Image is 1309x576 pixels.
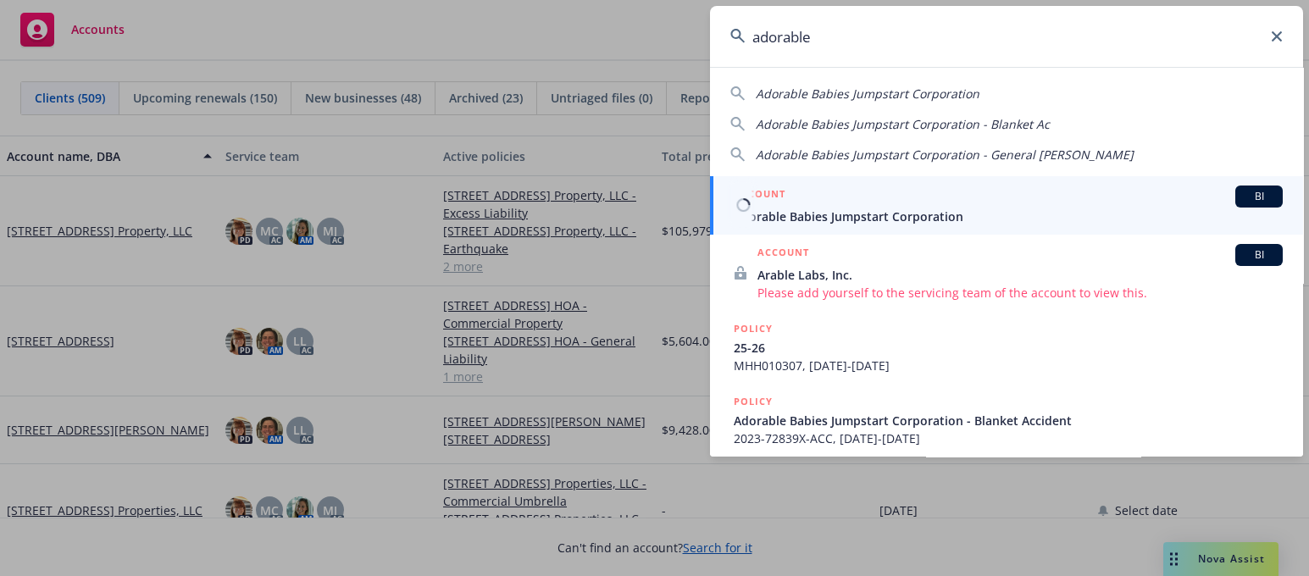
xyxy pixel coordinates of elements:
a: POLICY25-26MHH010307, [DATE]-[DATE] [710,311,1303,384]
span: Adorable Babies Jumpstart Corporation - Blanket Accident [734,412,1283,429]
a: POLICYAdorable Babies Jumpstart Corporation - Blanket Accident2023-72839X-ACC, [DATE]-[DATE] [710,384,1303,457]
input: Search... [710,6,1303,67]
span: BI [1242,189,1276,204]
span: 25-26 [734,339,1283,357]
span: Adorable Babies Jumpstart Corporation [756,86,979,102]
h5: ACCOUNT [757,244,809,264]
a: ACCOUNTBIAdorable Babies Jumpstart Corporation [710,176,1303,235]
h5: POLICY [734,393,773,410]
span: 2023-72839X-ACC, [DATE]-[DATE] [734,429,1283,447]
h5: ACCOUNT [734,186,785,206]
span: Adorable Babies Jumpstart Corporation - General [PERSON_NAME] [756,147,1134,163]
span: Adorable Babies Jumpstart Corporation - Blanket Ac [756,116,1050,132]
span: Please add yourself to the servicing team of the account to view this. [757,284,1283,302]
span: MHH010307, [DATE]-[DATE] [734,357,1283,374]
a: ACCOUNTBIArable Labs, Inc.Please add yourself to the servicing team of the account to view this. [710,235,1303,311]
span: Adorable Babies Jumpstart Corporation [734,208,1283,225]
h5: POLICY [734,320,773,337]
span: BI [1242,247,1276,263]
span: Arable Labs, Inc. [757,266,1283,284]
